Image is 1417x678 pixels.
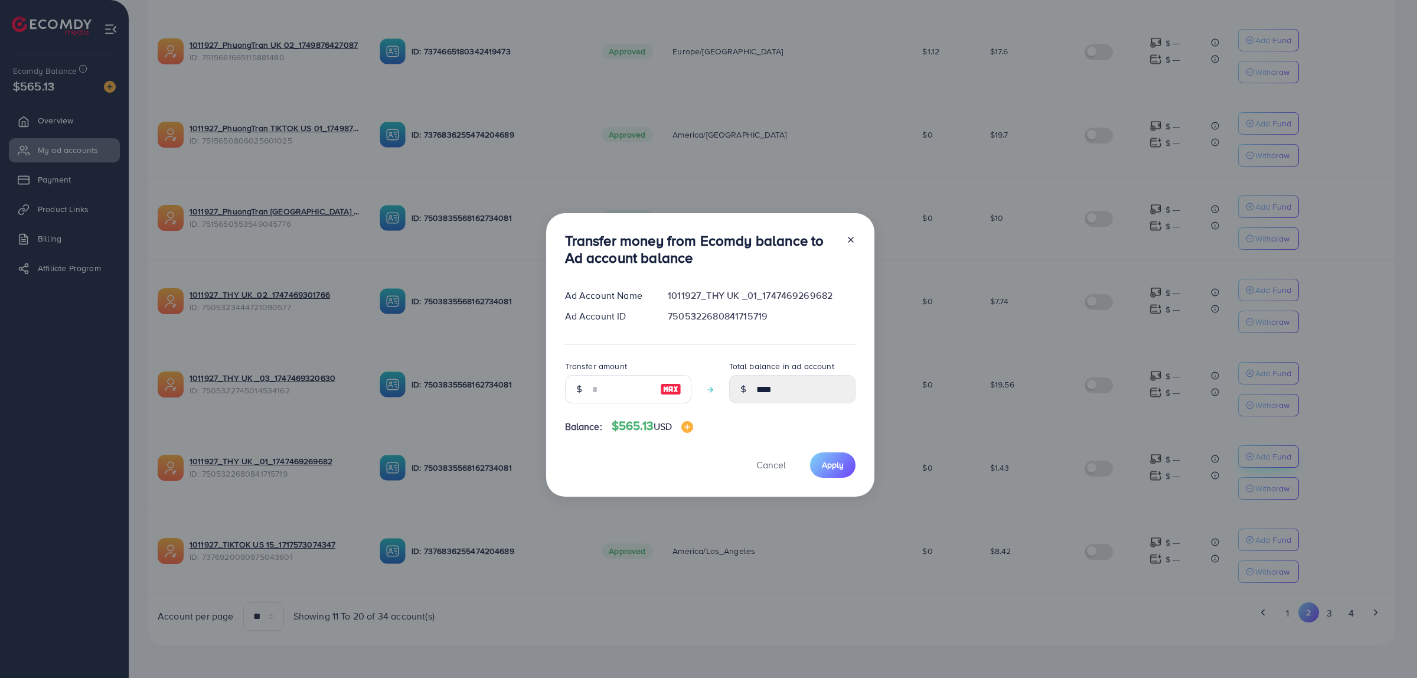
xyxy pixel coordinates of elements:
span: Apply [822,459,844,471]
div: 1011927_THY UK _01_1747469269682 [658,289,864,302]
div: Ad Account Name [556,289,659,302]
button: Apply [810,452,856,478]
button: Cancel [742,452,801,478]
label: Transfer amount [565,360,627,372]
span: Cancel [756,458,786,471]
span: USD [654,420,672,433]
span: Balance: [565,420,602,433]
h3: Transfer money from Ecomdy balance to Ad account balance [565,232,837,266]
iframe: Chat [1367,625,1408,669]
div: Ad Account ID [556,309,659,323]
img: image [660,382,681,396]
img: image [681,421,693,433]
h4: $565.13 [612,419,694,433]
label: Total balance in ad account [729,360,834,372]
div: 7505322680841715719 [658,309,864,323]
